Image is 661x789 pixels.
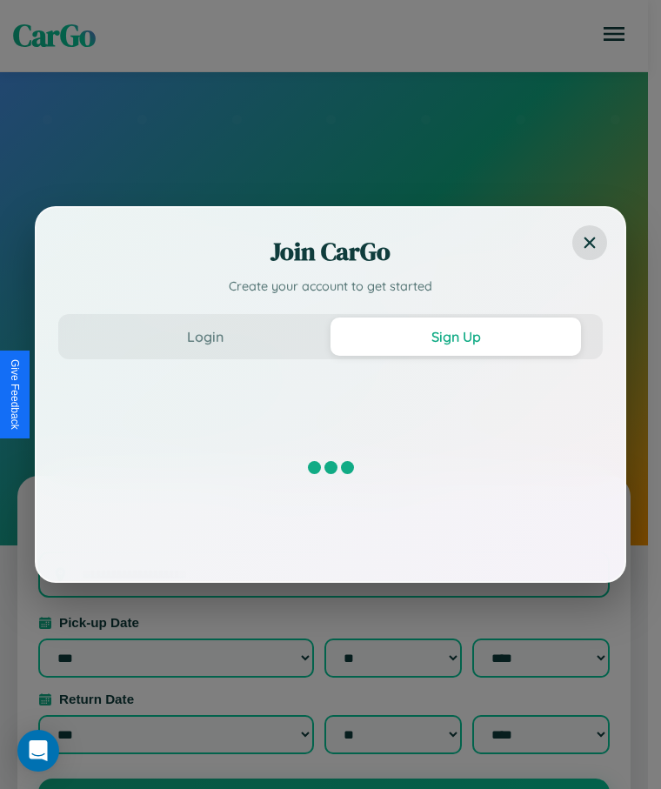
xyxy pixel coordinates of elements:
[58,234,603,269] h2: Join CarGo
[9,359,21,430] div: Give Feedback
[58,277,603,297] p: Create your account to get started
[330,318,581,356] button: Sign Up
[80,318,330,356] button: Login
[17,730,59,772] div: Open Intercom Messenger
